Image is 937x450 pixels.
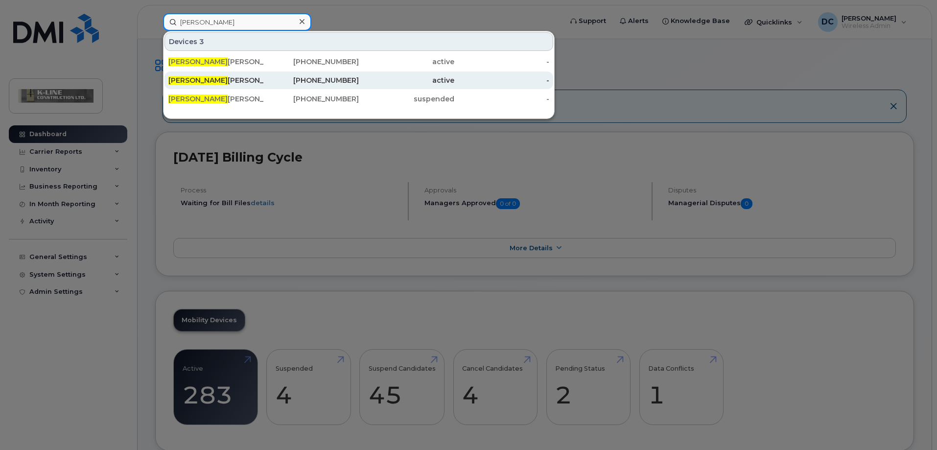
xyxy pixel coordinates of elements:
[164,71,553,89] a: [PERSON_NAME][PERSON_NAME] K Line Construction[PHONE_NUMBER]active-
[454,75,550,85] div: -
[264,94,359,104] div: [PHONE_NUMBER]
[264,57,359,67] div: [PHONE_NUMBER]
[168,94,264,104] div: [PERSON_NAME] Eagle Telecom
[199,37,204,47] span: 3
[164,53,553,71] a: [PERSON_NAME][PERSON_NAME][PHONE_NUMBER]active-
[264,75,359,85] div: [PHONE_NUMBER]
[359,57,454,67] div: active
[454,57,550,67] div: -
[164,32,553,51] div: Devices
[168,75,264,85] div: [PERSON_NAME] K Line Construction
[168,57,264,67] div: [PERSON_NAME]
[164,90,553,108] a: [PERSON_NAME][PERSON_NAME] Eagle Telecom[PHONE_NUMBER]suspended-
[168,95,228,103] span: [PERSON_NAME]
[359,94,454,104] div: suspended
[168,57,228,66] span: [PERSON_NAME]
[168,76,228,85] span: [PERSON_NAME]
[454,94,550,104] div: -
[359,75,454,85] div: active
